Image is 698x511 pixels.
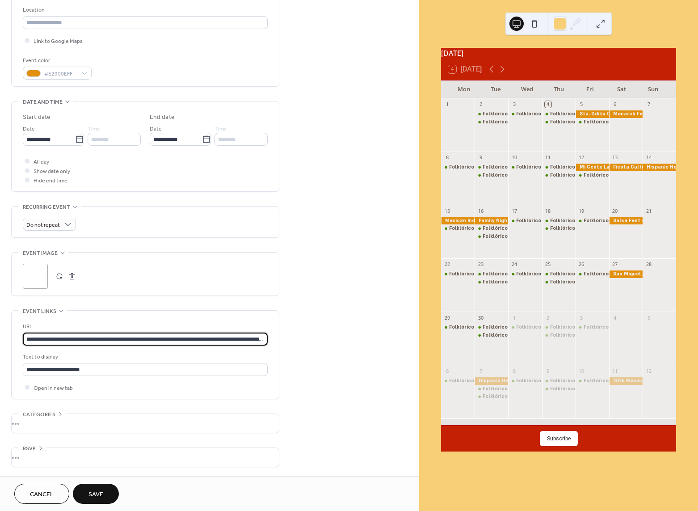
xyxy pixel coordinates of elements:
[23,264,48,289] div: ;
[516,377,547,385] div: Folklórico III
[511,314,517,321] div: 1
[584,217,622,225] div: Folklórico II & III
[475,324,508,331] div: Folklórico I & II
[545,314,551,321] div: 2
[449,270,479,278] div: Folklórico III
[543,80,575,98] div: Thu
[550,225,579,232] div: Folklórico II
[550,377,586,385] div: Folklórico I & II
[609,377,643,385] div: 2025 Mexico Azteca Recital @ 6:00 pm
[34,167,70,176] span: Show date only
[576,270,609,278] div: Folklórico II & III
[578,154,585,161] div: 12
[444,261,450,268] div: 22
[23,307,56,316] span: Event links
[441,377,475,385] div: Folklórico III
[483,233,512,241] div: Folklórico II
[477,207,484,214] div: 16
[480,80,512,98] div: Tue
[483,225,519,232] div: Folklórico I & II
[637,80,669,98] div: Sun
[578,314,585,321] div: 3
[23,97,63,107] span: Date and time
[516,110,547,118] div: Folklórico III
[550,217,586,225] div: Folklórico I & II
[550,164,586,171] div: Folklórico I & II
[609,110,643,118] div: Monarch Festival @ TBD
[483,118,512,126] div: Folklórico II
[645,101,652,108] div: 7
[542,270,576,278] div: Folklórico I & II
[483,270,519,278] div: Folklórico I & II
[508,270,542,278] div: Folklórico III
[449,377,479,385] div: Folklórico III
[550,110,586,118] div: Folklórico I & II
[516,217,547,225] div: Folklórico III
[584,172,622,179] div: Folklórico II & III
[444,367,450,374] div: 6
[23,444,36,453] span: RSVP
[475,172,508,179] div: Folklórico II
[441,225,475,232] div: Folklórico III
[475,110,508,118] div: Folklórico I & II
[545,367,551,374] div: 9
[444,207,450,214] div: 15
[511,101,517,108] div: 3
[645,367,652,374] div: 12
[150,113,175,122] div: End date
[449,164,479,171] div: Folklórico III
[578,101,585,108] div: 5
[612,154,618,161] div: 13
[508,164,542,171] div: Folklórico III
[214,124,227,134] span: Time
[508,110,542,118] div: Folklórico III
[34,176,67,186] span: Hide end time
[545,154,551,161] div: 11
[612,367,618,374] div: 11
[44,69,77,79] span: #E2900EFF
[477,314,484,321] div: 30
[475,377,508,385] div: Hispanic Heritage Fiesta @ 5:15 pm
[516,324,547,331] div: Folklórico III
[542,172,576,179] div: Folklórico II
[23,410,55,419] span: Categories
[542,164,576,171] div: Folklórico I & II
[645,314,652,321] div: 5
[475,279,508,286] div: Folklórico II
[483,385,519,393] div: Folklórico I & II
[483,324,519,331] div: Folklórico I & II
[542,385,576,393] div: Folklórico II
[483,393,512,401] div: Folklórico II
[14,484,69,504] button: Cancel
[477,101,484,108] div: 2
[645,207,652,214] div: 21
[550,332,579,339] div: Folklórico II
[645,154,652,161] div: 14
[550,279,579,286] div: Folklórico II
[584,118,622,126] div: Folklórico II & III
[542,279,576,286] div: Folklórico II
[609,270,643,278] div: San Miguel A. Celebration @ 5 pm
[612,207,618,214] div: 20
[511,261,517,268] div: 24
[576,217,609,225] div: Folklórico II & III
[441,217,475,225] div: Mexican Independence Day Celebration @ 6:15 pm
[612,101,618,108] div: 6
[477,154,484,161] div: 9
[612,314,618,321] div: 4
[477,367,484,374] div: 7
[483,279,512,286] div: Folklórico II
[441,164,475,171] div: Folklórico III
[483,110,519,118] div: Folklórico I & II
[150,124,162,134] span: Date
[584,270,622,278] div: Folklórico II & III
[73,484,119,504] button: Save
[34,37,83,46] span: Link to Google Maps
[30,490,54,499] span: Cancel
[550,118,579,126] div: Folklórico II
[475,217,508,225] div: Family Night Celebration @ 7 pm
[612,261,618,268] div: 27
[23,124,35,134] span: Date
[23,56,90,65] div: Event color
